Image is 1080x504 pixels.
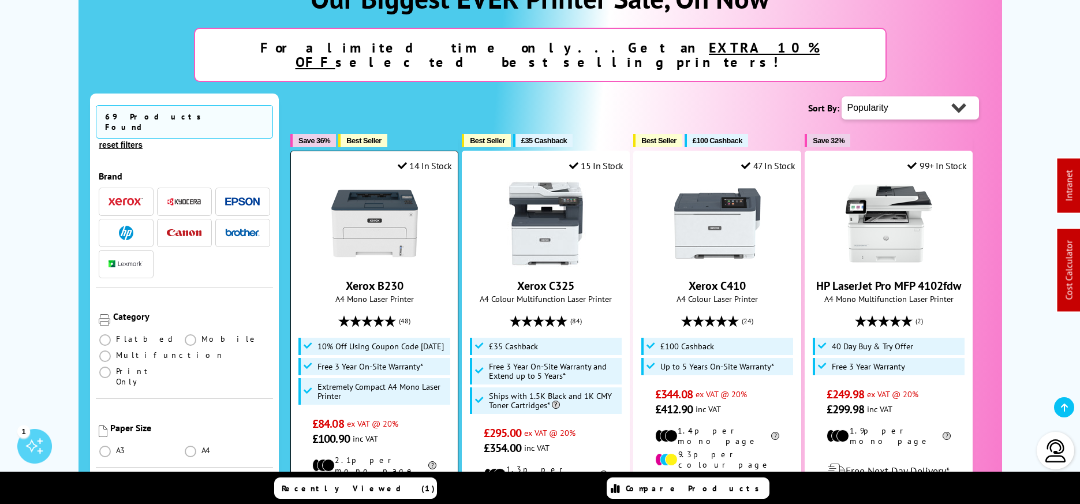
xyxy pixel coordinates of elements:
[317,382,448,401] span: Extremely Compact A4 Mono Laser Printer
[641,136,677,145] span: Best Seller
[96,105,274,139] span: 69 Products Found
[105,194,147,210] button: Xerox
[813,136,844,145] span: Save 32%
[741,160,795,171] div: 47 In Stock
[163,194,205,210] button: Kyocera
[225,229,260,237] img: Brother
[201,445,212,456] span: A4
[470,136,505,145] span: Best Seller
[109,260,143,267] img: Lexmark
[317,362,423,371] span: Free 3 Year On-Site Warranty*
[201,334,259,344] span: Mobile
[484,440,521,456] span: £354.00
[827,387,864,402] span: £249.98
[99,170,271,182] div: Brand
[222,194,263,210] button: Epson
[346,278,403,293] a: Xerox B230
[689,278,746,293] a: Xerox C410
[811,293,966,304] span: A4 Mono Multifunction Laser Printer
[222,225,263,241] button: Brother
[503,257,589,269] a: Xerox C325
[346,136,382,145] span: Best Seller
[260,39,820,71] strong: For a limited time only...Get an selected best selling printers!
[116,334,177,344] span: Flatbed
[296,39,820,71] u: EXTRA 10% OFF
[282,483,435,494] span: Recently Viewed (1)
[297,293,452,304] span: A4 Mono Laser Printer
[398,160,452,171] div: 14 In Stock
[915,310,923,332] span: (2)
[489,362,619,380] span: Free 3 Year On-Site Warranty and Extend up to 5 Years*
[99,425,107,437] img: Paper Size
[696,404,721,415] span: inc VAT
[317,342,444,351] span: 10% Off Using Coupon Code [DATE]
[867,389,918,400] span: ex VAT @ 20%
[742,310,753,332] span: (24)
[827,425,951,446] li: 1.9p per mono page
[827,402,864,417] span: £299.98
[513,134,573,147] button: £35 Cashback
[640,293,795,304] span: A4 Colour Laser Printer
[347,418,398,429] span: ex VAT @ 20%
[524,427,575,438] span: ex VAT @ 20%
[521,136,567,145] span: £35 Cashback
[607,477,769,499] a: Compare Products
[225,197,260,206] img: Epson
[696,389,747,400] span: ex VAT @ 20%
[96,140,146,150] button: reset filters
[524,442,550,453] span: inc VAT
[832,342,913,351] span: 40 Day Buy & Try Offer
[660,362,774,371] span: Up to 5 Years On-Site Warranty*
[570,310,582,332] span: (84)
[685,134,748,147] button: £100 Cashback
[484,425,521,440] span: £295.00
[462,134,511,147] button: Best Seller
[105,256,147,272] button: Lexmark
[569,160,623,171] div: 15 In Stock
[907,160,966,171] div: 99+ In Stock
[816,278,961,293] a: HP LaserJet Pro MFP 4102fdw
[655,449,779,470] li: 9.3p per colour page
[116,350,225,360] span: Multifunction
[489,342,538,351] span: £35 Cashback
[116,445,126,456] span: A3
[167,229,201,237] img: Canon
[808,102,839,114] span: Sort By:
[109,197,143,206] img: Xerox
[633,134,682,147] button: Best Seller
[1063,241,1075,300] a: Cost Calculator
[846,257,932,269] a: HP LaserJet Pro MFP 4102fdw
[105,225,147,241] button: HP
[167,197,201,206] img: Kyocera
[113,311,271,322] div: Category
[674,180,761,267] img: Xerox C410
[626,483,765,494] span: Compare Products
[468,293,623,304] span: A4 Colour Multifunction Laser Printer
[484,464,608,485] li: 1.3p per mono page
[338,134,387,147] button: Best Seller
[353,433,378,444] span: inc VAT
[1044,439,1067,462] img: user-headset-light.svg
[693,136,742,145] span: £100 Cashback
[110,422,271,434] div: Paper Size
[99,314,110,326] img: Category
[290,134,336,147] button: Save 36%
[517,278,574,293] a: Xerox C325
[811,455,966,487] div: modal_delivery
[846,180,932,267] img: HP LaserJet Pro MFP 4102fdw
[312,416,344,431] span: £84.08
[655,387,693,402] span: £344.08
[119,226,133,240] img: HP
[805,134,850,147] button: Save 32%
[489,391,619,410] span: Ships with 1.5K Black and 1K CMY Toner Cartridges*
[331,180,418,267] img: Xerox B230
[832,362,905,371] span: Free 3 Year Warranty
[503,180,589,267] img: Xerox C325
[674,257,761,269] a: Xerox C410
[312,431,350,446] span: £100.90
[17,425,30,438] div: 1
[1063,170,1075,201] a: Intranet
[298,136,330,145] span: Save 36%
[312,455,436,476] li: 2.1p per mono page
[867,404,892,415] span: inc VAT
